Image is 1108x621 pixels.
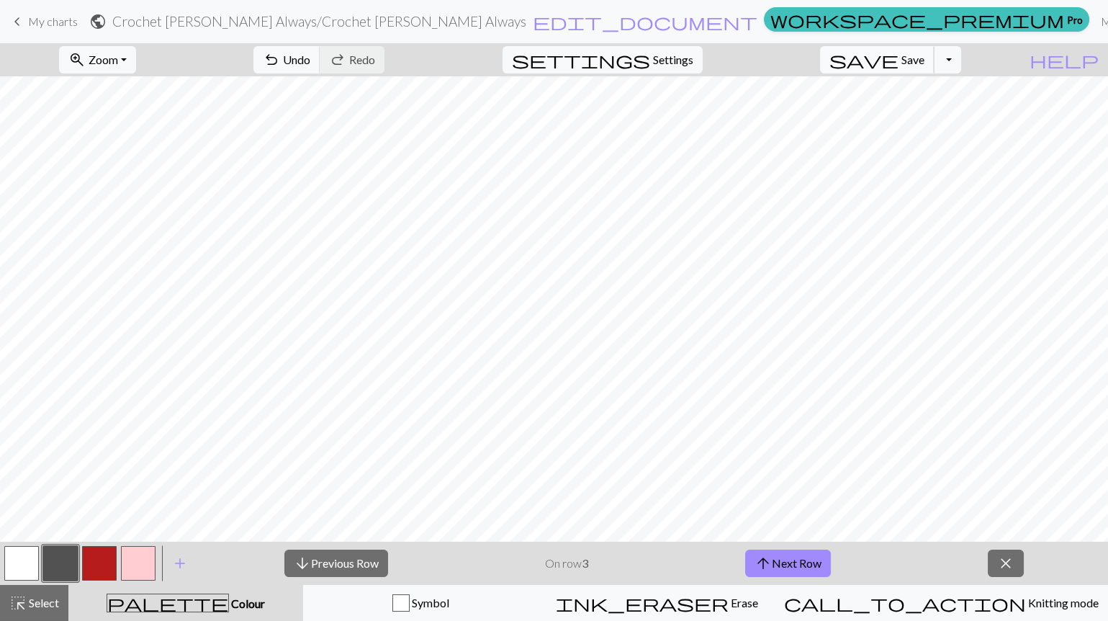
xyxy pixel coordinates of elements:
[512,50,650,70] span: settings
[9,12,26,32] span: keyboard_arrow_left
[59,46,136,73] button: Zoom
[901,53,924,66] span: Save
[294,553,311,573] span: arrow_downward
[653,51,693,68] span: Settings
[829,50,898,70] span: save
[556,593,729,613] span: ink_eraser
[582,556,588,570] strong: 3
[775,585,1108,621] button: Knitting mode
[512,51,650,68] i: Settings
[545,555,588,572] p: On row
[1026,596,1099,609] span: Knitting mode
[303,585,539,621] button: Symbol
[9,593,27,613] span: highlight_alt
[997,553,1014,573] span: close
[820,46,934,73] button: Save
[410,596,449,609] span: Symbol
[9,9,78,34] a: My charts
[27,596,59,609] span: Select
[171,553,189,573] span: add
[745,550,831,577] button: Next Row
[1030,50,1099,70] span: help
[89,12,107,32] span: public
[107,593,228,613] span: palette
[89,53,118,66] span: Zoom
[503,46,703,73] button: SettingsSettings
[784,593,1026,613] span: call_to_action
[533,12,757,32] span: edit_document
[253,46,320,73] button: Undo
[229,597,265,610] span: Colour
[284,550,388,577] button: Previous Row
[28,14,78,28] span: My charts
[770,9,1064,30] span: workspace_premium
[755,553,772,573] span: arrow_upward
[764,7,1089,32] a: Pro
[283,53,310,66] span: Undo
[68,50,86,70] span: zoom_in
[539,585,775,621] button: Erase
[112,13,526,30] h2: Crochet [PERSON_NAME] Always / Crochet [PERSON_NAME] Always
[729,596,758,609] span: Erase
[68,585,303,621] button: Colour
[263,50,280,70] span: undo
